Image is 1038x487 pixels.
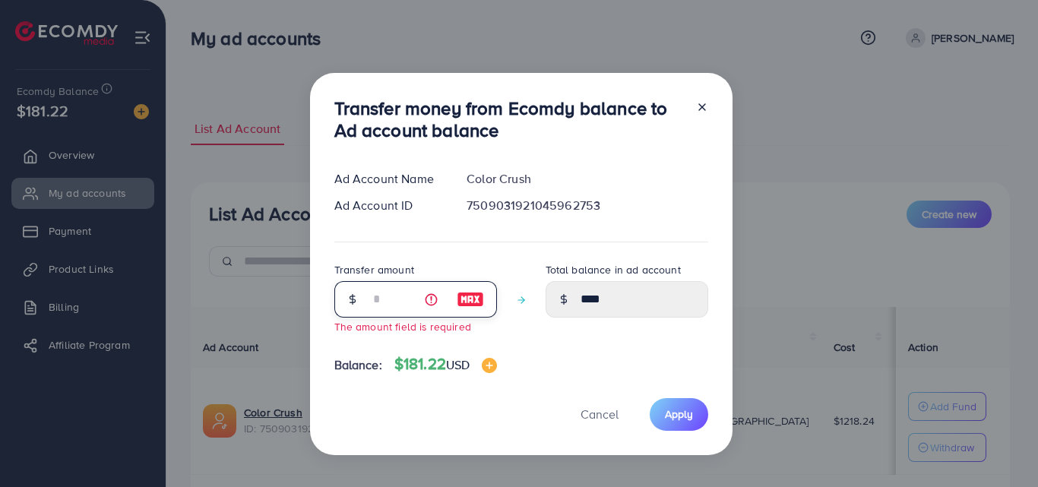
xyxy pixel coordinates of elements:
[482,358,497,373] img: image
[334,97,684,141] h3: Transfer money from Ecomdy balance to Ad account balance
[454,170,720,188] div: Color Crush
[546,262,681,277] label: Total balance in ad account
[454,197,720,214] div: 7509031921045962753
[650,398,708,431] button: Apply
[973,419,1027,476] iframe: Chat
[322,170,455,188] div: Ad Account Name
[322,197,455,214] div: Ad Account ID
[665,406,693,422] span: Apply
[334,262,414,277] label: Transfer amount
[394,355,498,374] h4: $181.22
[562,398,638,431] button: Cancel
[334,356,382,374] span: Balance:
[457,290,484,308] img: image
[446,356,470,373] span: USD
[581,406,619,422] span: Cancel
[334,319,471,334] small: The amount field is required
